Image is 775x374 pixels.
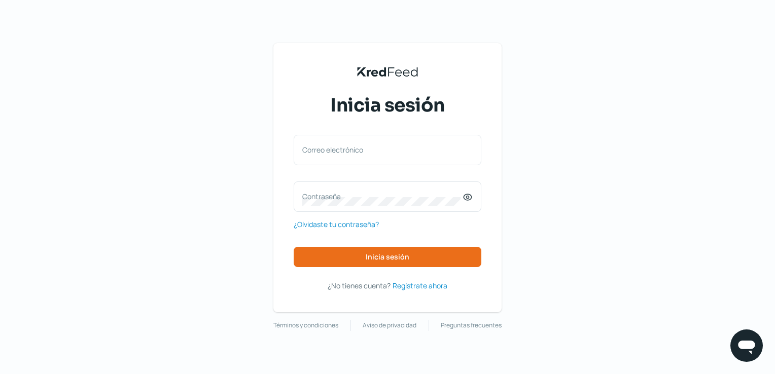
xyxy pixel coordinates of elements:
[328,281,391,290] span: ¿No tienes cuenta?
[294,218,379,231] a: ¿Olvidaste tu contraseña?
[736,335,757,356] img: chatIcon
[363,320,416,331] a: Aviso de privacidad
[294,247,481,267] button: Inicia sesión
[302,192,463,201] label: Contraseña
[441,320,502,331] a: Preguntas frecuentes
[302,145,463,155] label: Correo electrónico
[330,93,445,118] span: Inicia sesión
[273,320,338,331] a: Términos y condiciones
[393,279,447,292] a: Regístrate ahora
[366,253,409,260] span: Inicia sesión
